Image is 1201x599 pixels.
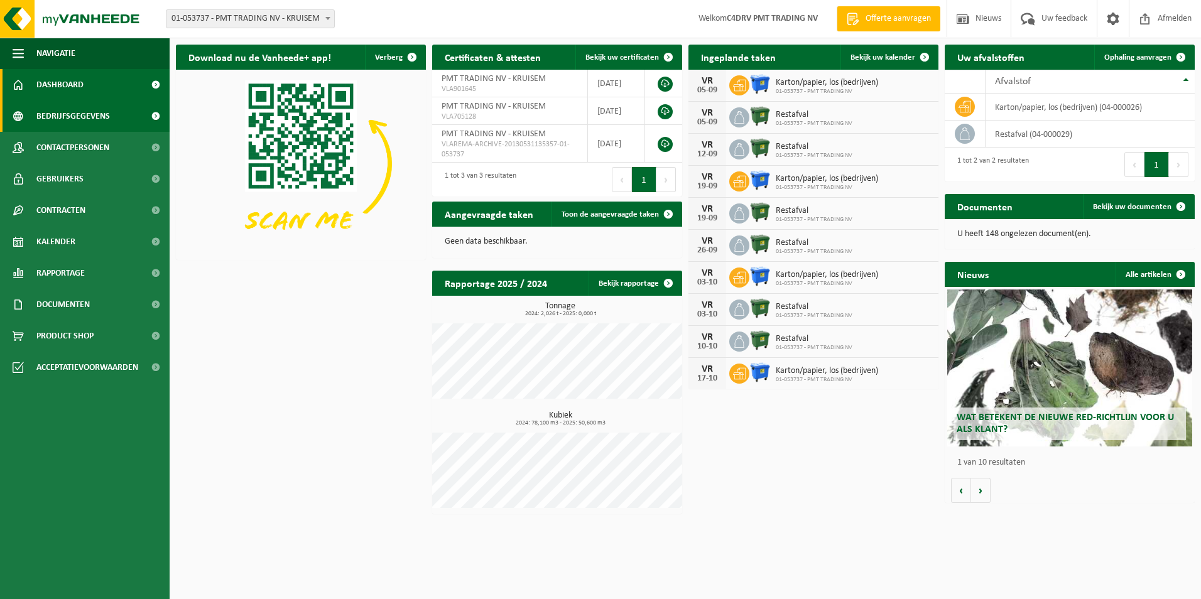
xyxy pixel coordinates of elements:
h2: Documenten [945,194,1025,219]
span: 01-053737 - PMT TRADING NV - KRUISEM [166,10,334,28]
td: restafval (04-000029) [986,121,1195,148]
img: WB-1100-HPE-BE-01 [749,170,771,191]
img: Download de VHEPlus App [176,70,426,257]
span: 2024: 2,026 t - 2025: 0,000 t [438,311,682,317]
a: Offerte aanvragen [837,6,940,31]
span: PMT TRADING NV - KRUISEM [442,74,546,84]
span: Karton/papier, los (bedrijven) [776,78,878,88]
button: Previous [612,167,632,192]
span: 01-053737 - PMT TRADING NV - KRUISEM [166,9,335,28]
span: Restafval [776,142,852,152]
strong: C4DRV PMT TRADING NV [727,14,818,23]
span: Rapportage [36,257,85,289]
div: 17-10 [695,374,720,383]
div: 10-10 [695,342,720,351]
span: Wat betekent de nieuwe RED-richtlijn voor u als klant? [957,413,1174,434]
h3: Tonnage [438,302,682,317]
a: Alle artikelen [1116,262,1193,287]
h2: Certificaten & attesten [432,45,553,69]
img: WB-1100-HPE-GN-01 [749,105,771,127]
span: Acceptatievoorwaarden [36,352,138,383]
span: 2024: 78,100 m3 - 2025: 50,600 m3 [438,420,682,426]
span: Ophaling aanvragen [1104,53,1171,62]
span: Restafval [776,206,852,216]
div: 12-09 [695,150,720,159]
h2: Download nu de Vanheede+ app! [176,45,344,69]
div: VR [695,236,720,246]
div: 05-09 [695,118,720,127]
a: Wat betekent de nieuwe RED-richtlijn voor u als klant? [947,289,1192,446]
span: Toon de aangevraagde taken [562,210,659,219]
div: 03-10 [695,310,720,319]
span: 01-053737 - PMT TRADING NV [776,184,878,192]
img: WB-1100-HPE-GN-01 [749,138,771,159]
span: Product Shop [36,320,94,352]
span: Bedrijfsgegevens [36,100,110,132]
span: Gebruikers [36,163,84,195]
div: 03-10 [695,278,720,287]
a: Ophaling aanvragen [1094,45,1193,70]
span: VLA705128 [442,112,578,122]
span: Afvalstof [995,77,1031,87]
img: WB-1100-HPE-GN-01 [749,330,771,351]
span: PMT TRADING NV - KRUISEM [442,129,546,139]
button: 1 [632,167,656,192]
a: Bekijk uw documenten [1083,194,1193,219]
td: karton/papier, los (bedrijven) (04-000026) [986,94,1195,121]
h2: Rapportage 2025 / 2024 [432,271,560,295]
img: WB-1100-HPE-BE-01 [749,266,771,287]
span: 01-053737 - PMT TRADING NV [776,152,852,159]
span: PMT TRADING NV - KRUISEM [442,102,546,111]
div: 26-09 [695,246,720,255]
span: Contactpersonen [36,132,109,163]
p: U heeft 148 ongelezen document(en). [957,230,1182,239]
span: Bekijk uw kalender [850,53,915,62]
span: 01-053737 - PMT TRADING NV [776,376,878,384]
span: Restafval [776,110,852,120]
h2: Aangevraagde taken [432,202,546,226]
span: Karton/papier, los (bedrijven) [776,270,878,280]
button: Volgende [971,478,991,503]
div: VR [695,364,720,374]
div: VR [695,76,720,86]
span: Verberg [375,53,403,62]
span: Offerte aanvragen [862,13,934,25]
span: VLAREMA-ARCHIVE-20130531135357-01-053737 [442,139,578,159]
h3: Kubiek [438,411,682,426]
td: [DATE] [588,97,645,125]
td: [DATE] [588,70,645,97]
div: 1 tot 3 van 3 resultaten [438,166,516,193]
div: 05-09 [695,86,720,95]
h2: Ingeplande taken [688,45,788,69]
img: WB-1100-HPE-GN-01 [749,202,771,223]
div: VR [695,108,720,118]
img: WB-1100-HPE-GN-01 [749,298,771,319]
button: Previous [1124,152,1144,177]
div: 19-09 [695,182,720,191]
img: WB-1100-HPE-GN-01 [749,234,771,255]
div: VR [695,332,720,342]
span: 01-053737 - PMT TRADING NV [776,88,878,95]
span: 01-053737 - PMT TRADING NV [776,312,852,320]
span: 01-053737 - PMT TRADING NV [776,344,852,352]
button: Verberg [365,45,425,70]
div: VR [695,300,720,310]
h2: Nieuws [945,262,1001,286]
span: Restafval [776,334,852,344]
a: Bekijk uw kalender [840,45,937,70]
a: Bekijk rapportage [589,271,681,296]
span: Kalender [36,226,75,257]
span: 01-053737 - PMT TRADING NV [776,216,852,224]
span: Karton/papier, los (bedrijven) [776,366,878,376]
button: Next [1169,152,1188,177]
div: VR [695,268,720,278]
h2: Uw afvalstoffen [945,45,1037,69]
button: Next [656,167,676,192]
span: 01-053737 - PMT TRADING NV [776,280,878,288]
span: Bekijk uw documenten [1093,203,1171,211]
span: 01-053737 - PMT TRADING NV [776,248,852,256]
a: Toon de aangevraagde taken [552,202,681,227]
span: Restafval [776,238,852,248]
span: Documenten [36,289,90,320]
span: Restafval [776,302,852,312]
